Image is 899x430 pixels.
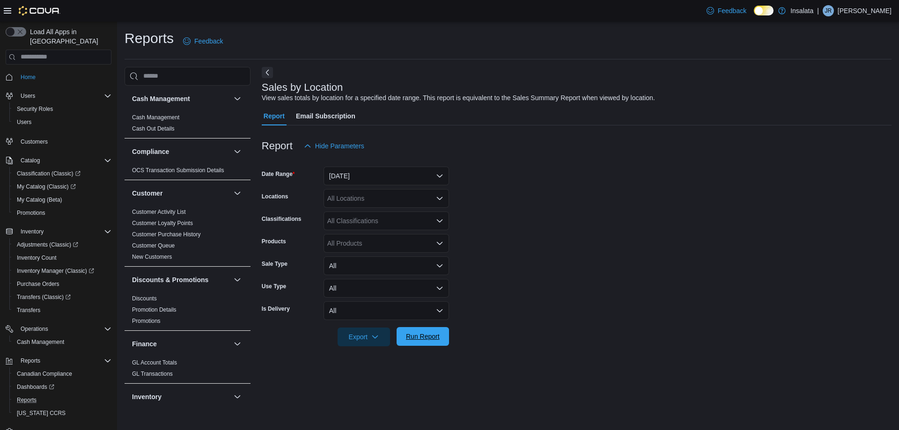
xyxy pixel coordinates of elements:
h3: Sales by Location [262,82,343,93]
span: Cash Out Details [132,125,175,132]
span: Transfers [17,306,40,314]
span: Run Report [406,332,440,341]
span: Canadian Compliance [17,370,72,378]
button: Export [338,328,390,346]
span: Customers [21,138,48,146]
button: Compliance [132,147,230,156]
button: My Catalog (Beta) [9,193,115,206]
span: [US_STATE] CCRS [17,409,66,417]
a: Purchase Orders [13,278,63,290]
span: Purchase Orders [17,280,59,288]
label: Sale Type [262,260,287,268]
a: Promotion Details [132,306,177,313]
button: Customer [132,189,230,198]
a: Classification (Classic) [9,167,115,180]
a: Cash Management [132,114,179,121]
span: GL Transactions [132,370,173,378]
a: Inventory Manager (Classic) [9,264,115,277]
button: All [324,279,449,298]
a: Users [13,117,35,128]
button: Transfers [9,304,115,317]
span: Customers [17,135,111,147]
span: Dashboards [17,383,54,391]
h3: Compliance [132,147,169,156]
label: Classifications [262,215,302,223]
button: All [324,301,449,320]
button: Inventory [17,226,47,237]
a: My Catalog (Classic) [9,180,115,193]
button: Reports [17,355,44,366]
a: Transfers (Classic) [13,292,74,303]
span: Promotion Details [132,306,177,313]
a: Customer Purchase History [132,231,201,238]
button: Cash Management [132,94,230,103]
span: Reports [21,357,40,364]
span: Catalog [21,157,40,164]
div: Finance [125,357,251,383]
span: Adjustments (Classic) [17,241,78,248]
button: Catalog [2,154,115,167]
h3: Finance [132,339,157,349]
span: Feedback [718,6,746,15]
div: James Roode [823,5,834,16]
span: Purchase Orders [13,278,111,290]
span: Discounts [132,295,157,302]
p: Insalata [790,5,813,16]
span: Transfers [13,305,111,316]
span: Transfers (Classic) [13,292,111,303]
img: Cova [19,6,60,15]
span: Home [17,71,111,83]
label: Locations [262,193,288,200]
span: Classification (Classic) [17,170,81,177]
span: Customer Loyalty Points [132,219,193,227]
span: Export [343,328,384,346]
h3: Report [262,140,293,152]
button: Inventory [2,225,115,238]
label: Date Range [262,170,295,178]
button: Open list of options [436,240,443,247]
button: Inventory [232,391,243,402]
span: Email Subscription [296,107,355,125]
span: Home [21,73,36,81]
span: Adjustments (Classic) [13,239,111,250]
a: New Customers [132,254,172,260]
button: Finance [132,339,230,349]
label: Is Delivery [262,305,290,313]
a: OCS Transaction Submission Details [132,167,224,174]
span: Reports [17,396,37,404]
span: Promotions [17,209,45,217]
button: Operations [2,322,115,335]
span: My Catalog (Classic) [17,183,76,190]
span: Customer Activity List [132,208,186,216]
a: Inventory Manager (Classic) [13,265,98,277]
a: Feedback [179,32,227,51]
button: Promotions [9,206,115,219]
span: Inventory [17,226,111,237]
button: Open list of options [436,217,443,225]
h1: Reports [125,29,174,48]
a: Promotions [13,207,49,219]
div: Discounts & Promotions [125,293,251,330]
span: Users [13,117,111,128]
span: Users [17,118,31,126]
button: Reports [2,354,115,367]
button: Reports [9,394,115,407]
a: Cash Management [13,336,68,348]
h3: Inventory [132,392,162,401]
span: Inventory [21,228,44,235]
span: Users [17,90,111,102]
a: Security Roles [13,103,57,115]
a: Adjustments (Classic) [13,239,82,250]
label: Products [262,238,286,245]
button: Home [2,70,115,84]
button: Customers [2,134,115,148]
span: Security Roles [17,105,53,113]
span: My Catalog (Beta) [17,196,62,204]
h3: Cash Management [132,94,190,103]
span: Feedback [194,36,223,46]
span: Inventory Manager (Classic) [13,265,111,277]
h3: Discounts & Promotions [132,275,208,284]
div: View sales totals by location for a specified date range. This report is equivalent to the Sales ... [262,93,655,103]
